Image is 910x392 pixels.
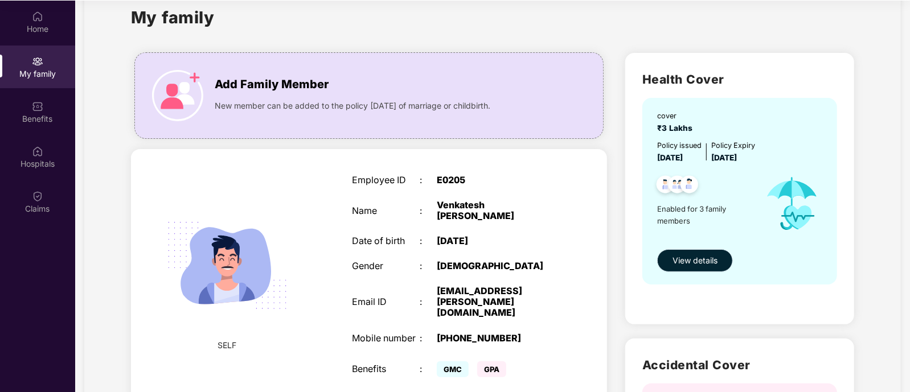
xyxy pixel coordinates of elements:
span: ₹3 Lakhs [657,123,697,133]
div: Policy Expiry [711,140,755,151]
div: Name [352,205,420,216]
span: Enabled for 3 family members [657,203,755,226]
h2: Accidental Cover [642,356,837,374]
button: View details [657,249,733,272]
div: Policy issued [657,140,702,151]
span: New member can be added to the policy [DATE] of marriage or childbirth. [215,100,490,112]
div: cover [657,110,697,122]
div: : [420,175,437,185]
div: Email ID [352,296,420,307]
span: GMC [437,361,469,377]
h1: My family [131,5,215,30]
div: : [420,261,437,271]
div: [PHONE_NUMBER] [437,333,556,344]
img: svg+xml;base64,PHN2ZyB4bWxucz0iaHR0cDovL3d3dy53My5vcmcvMjAwMC9zdmciIHdpZHRoPSI0OC45MTUiIGhlaWdodD... [663,172,691,200]
div: [DATE] [437,236,556,246]
div: [DEMOGRAPHIC_DATA] [437,261,556,271]
img: svg+xml;base64,PHN2ZyBpZD0iSG9tZSIgeG1sbnM9Imh0dHA6Ly93d3cudzMub3JnLzIwMDAvc3ZnIiB3aWR0aD0iMjAiIG... [32,11,43,22]
div: : [420,296,437,307]
img: svg+xml;base64,PHN2ZyBpZD0iSG9zcGl0YWxzIiB4bWxucz0iaHR0cDovL3d3dy53My5vcmcvMjAwMC9zdmciIHdpZHRoPS... [32,146,43,157]
img: svg+xml;base64,PHN2ZyB4bWxucz0iaHR0cDovL3d3dy53My5vcmcvMjAwMC9zdmciIHdpZHRoPSIyMjQiIGhlaWdodD0iMT... [153,192,301,340]
div: : [420,333,437,344]
img: svg+xml;base64,PHN2ZyB4bWxucz0iaHR0cDovL3d3dy53My5vcmcvMjAwMC9zdmciIHdpZHRoPSI0OC45NDMiIGhlaWdodD... [651,172,679,200]
img: svg+xml;base64,PHN2ZyB4bWxucz0iaHR0cDovL3d3dy53My5vcmcvMjAwMC9zdmciIHdpZHRoPSI0OC45NDMiIGhlaWdodD... [675,172,703,200]
div: : [420,236,437,246]
span: View details [673,254,718,267]
div: Venkatesh [PERSON_NAME] [437,200,556,221]
div: Benefits [352,364,420,374]
img: svg+xml;base64,PHN2ZyBpZD0iQmVuZWZpdHMiIHhtbG5zPSJodHRwOi8vd3d3LnczLm9yZy8yMDAwL3N2ZyIgd2lkdGg9Ij... [32,101,43,112]
div: : [420,205,437,216]
div: Mobile number [352,333,420,344]
div: : [420,364,437,374]
img: icon [152,70,203,121]
img: svg+xml;base64,PHN2ZyB3aWR0aD0iMjAiIGhlaWdodD0iMjAiIHZpZXdCb3g9IjAgMCAyMCAyMCIgZmlsbD0ibm9uZSIgeG... [32,56,43,67]
img: svg+xml;base64,PHN2ZyBpZD0iQ2xhaW0iIHhtbG5zPSJodHRwOi8vd3d3LnczLm9yZy8yMDAwL3N2ZyIgd2lkdGg9IjIwIi... [32,191,43,202]
div: Gender [352,261,420,271]
div: [EMAIL_ADDRESS][PERSON_NAME][DOMAIN_NAME] [437,286,556,318]
div: Employee ID [352,175,420,185]
span: GPA [477,361,506,377]
h2: Health Cover [642,70,837,89]
span: SELF [218,339,237,352]
div: Date of birth [352,236,420,246]
span: [DATE] [657,153,683,162]
img: icon [755,164,829,244]
div: E0205 [437,175,556,185]
span: Add Family Member [215,76,329,93]
span: [DATE] [711,153,737,162]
